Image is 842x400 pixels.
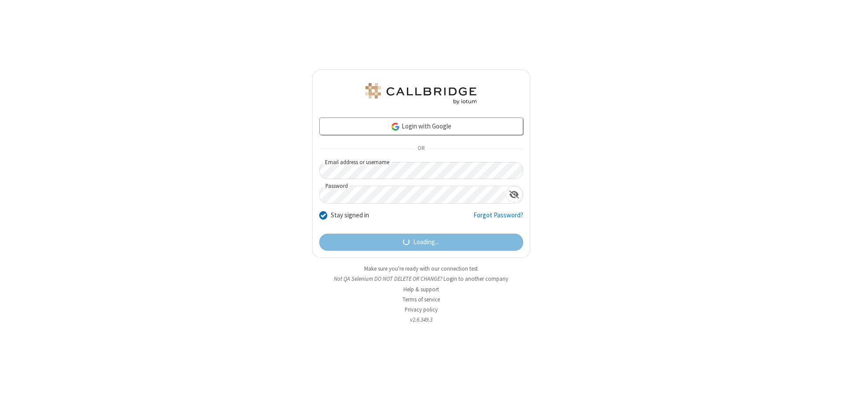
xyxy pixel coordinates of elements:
li: v2.6.349.3 [312,316,530,324]
label: Stay signed in [331,210,369,220]
span: OR [414,143,428,155]
img: QA Selenium DO NOT DELETE OR CHANGE [364,83,478,104]
button: Loading... [319,234,523,251]
li: Not QA Selenium DO NOT DELETE OR CHANGE? [312,275,530,283]
input: Email address or username [319,162,523,179]
span: Loading... [413,237,439,247]
a: Privacy policy [405,306,438,313]
a: Forgot Password? [473,210,523,227]
a: Help & support [403,286,439,293]
input: Password [320,186,506,203]
a: Login with Google [319,117,523,135]
div: Show password [506,186,523,202]
a: Make sure you're ready with our connection test [364,265,478,272]
img: google-icon.png [391,122,400,132]
button: Login to another company [443,275,508,283]
a: Terms of service [403,296,440,303]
